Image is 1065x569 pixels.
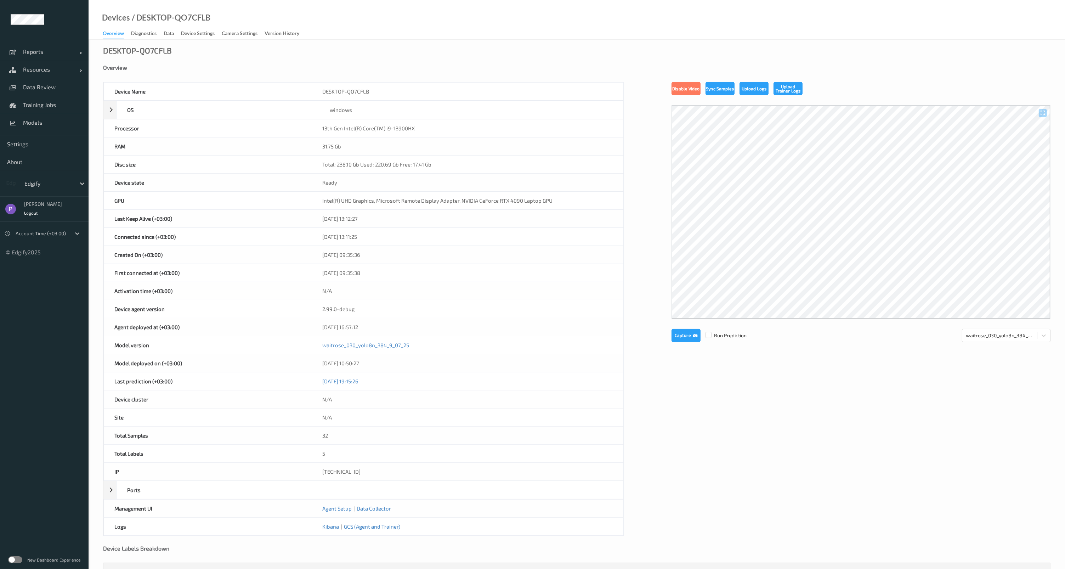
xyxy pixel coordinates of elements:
[104,282,312,300] div: Activation time (+03:00)
[312,463,623,480] div: [TECHNICAL_ID]
[312,427,623,444] div: 32
[104,83,312,100] div: Device Name
[104,390,312,408] div: Device cluster
[104,427,312,444] div: Total Samples
[104,500,312,517] div: Management UI
[312,246,623,264] div: [DATE] 09:35:36
[672,329,701,342] button: Capture
[706,82,735,95] button: Sync Samples
[222,29,265,39] a: Camera Settings
[103,545,1050,552] div: Device Labels Breakdown
[103,64,1050,71] div: Overview
[774,82,803,95] button: Upload Trainer Logs
[319,101,623,119] div: windows
[181,29,222,39] a: Device Settings
[312,156,623,173] div: Total: 238.10 Gb Used: 220.69 Gb Free: 17.41 Gb
[740,82,769,95] button: Upload Logs
[312,282,623,300] div: N/A
[104,174,312,191] div: Device state
[117,101,319,119] div: OS
[104,445,312,462] div: Total Labels
[357,505,391,512] a: Data Collector
[352,505,357,512] span: |
[312,174,623,191] div: Ready
[103,47,172,54] div: DESKTOP-QO7CFLB
[312,137,623,155] div: 31.75 Gb
[104,119,312,137] div: Processor
[104,372,312,390] div: Last prediction (+03:00)
[104,192,312,209] div: GPU
[104,518,312,535] div: Logs
[322,523,339,530] a: Kibana
[312,119,623,137] div: 13th Gen Intel(R) Core(TM) i9-13900HX
[104,336,312,354] div: Model version
[164,30,174,39] div: Data
[312,264,623,282] div: [DATE] 09:35:38
[104,463,312,480] div: IP
[312,300,623,318] div: 2.99.0-debug
[104,300,312,318] div: Device agent version
[131,29,164,39] a: Diagnostics
[103,30,124,39] div: Overview
[312,210,623,227] div: [DATE] 13:12:27
[104,210,312,227] div: Last Keep Alive (+03:00)
[104,246,312,264] div: Created On (+03:00)
[164,29,181,39] a: Data
[312,445,623,462] div: 5
[312,192,623,209] div: Intel(R) UHD Graphics, Microsoft Remote Display Adapter, NVIDIA GeForce RTX 4090 Laptop GPU
[265,29,306,39] a: Version History
[130,14,210,21] div: / DESKTOP-QO7CFLB
[117,481,319,499] div: Ports
[104,137,312,155] div: RAM
[312,83,623,100] div: DESKTOP-QO7CFLB
[322,342,409,348] a: waitrose_030_yolo8n_384_9_07_25
[322,378,358,384] a: [DATE] 19:15:26
[103,29,131,39] a: Overview
[104,409,312,426] div: Site
[265,30,299,39] div: Version History
[312,318,623,336] div: [DATE] 16:57:12
[312,390,623,408] div: N/A
[322,505,352,512] a: Agent Setup
[131,30,157,39] div: Diagnostics
[103,481,624,499] div: Ports
[701,332,747,339] span: Run Prediction
[103,101,624,119] div: OSwindows
[312,354,623,372] div: [DATE] 10:50:27
[104,318,312,336] div: Agent deployed at (+03:00)
[312,409,623,426] div: N/A
[312,228,623,246] div: [DATE] 13:11:25
[344,523,400,530] a: GCS (Agent and Trainer)
[104,156,312,173] div: Disc size
[672,82,701,95] button: Disable Video
[104,354,312,372] div: Model deployed on (+03:00)
[181,30,215,39] div: Device Settings
[104,228,312,246] div: Connected since (+03:00)
[222,30,257,39] div: Camera Settings
[104,264,312,282] div: First connected at (+03:00)
[339,523,344,530] span: |
[102,14,130,21] a: Devices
